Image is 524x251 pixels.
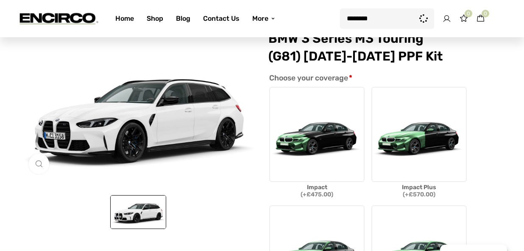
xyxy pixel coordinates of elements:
[197,3,246,33] a: Contact Us
[482,10,489,17] span: 0
[109,3,140,33] a: Home
[405,191,413,198] span: +£
[477,11,485,26] a: 0
[170,3,197,33] a: Blog
[307,184,327,191] span: Impact
[268,30,504,65] h1: BMW 3 Series M3 Touring (G81) [DATE]-[DATE] PPF Kit
[413,191,433,198] span: 570.00
[269,87,365,199] label: Impact (+£475.00)
[311,191,331,198] span: 475.00
[140,3,170,33] a: Shop
[413,8,434,29] button: Search
[29,154,49,174] a: Click to enlarge
[246,3,282,33] a: More
[465,10,472,17] span: 0
[460,16,468,24] a: 0
[402,184,436,191] span: Impact Plus
[269,72,503,85] p: Choose your coverage
[17,6,98,31] img: encirco.com -
[371,87,467,199] label: Impact Plus (+£570.00)
[303,191,311,198] span: +£
[403,191,435,199] span: ( )
[301,191,333,199] span: ( )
